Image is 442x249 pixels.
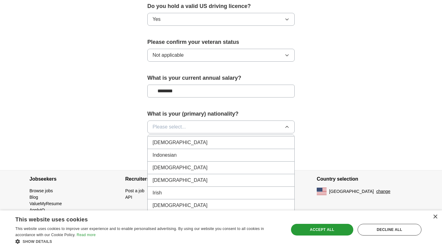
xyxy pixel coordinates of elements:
[153,164,207,171] span: [DEMOGRAPHIC_DATA]
[147,121,295,133] button: Please select...
[29,188,53,193] a: Browse jobs
[77,233,96,237] a: Read more, opens a new window
[376,188,390,195] button: change
[153,52,184,59] span: Not applicable
[15,227,264,237] span: This website uses cookies to improve user experience and to enable personalised advertising. By u...
[147,74,295,82] label: What is your current annual salary?
[153,151,176,159] span: Indonesian
[153,189,162,197] span: Irish
[291,224,353,236] div: Accept all
[317,170,413,188] h4: Country selection
[147,110,295,118] label: What is your (primary) nationality?
[23,239,52,244] span: Show details
[147,38,295,46] label: Please confirm your veteran status
[15,214,266,223] div: This website uses cookies
[153,123,186,131] span: Please select...
[125,188,144,193] a: Post a job
[317,188,327,195] img: US flag
[153,139,207,146] span: [DEMOGRAPHIC_DATA]
[15,238,281,244] div: Show details
[329,188,374,195] span: [GEOGRAPHIC_DATA]
[29,195,38,200] a: Blog
[358,224,421,236] div: Decline all
[147,2,295,10] label: Do you hold a valid US driving licence?
[153,177,207,184] span: [DEMOGRAPHIC_DATA]
[147,49,295,62] button: Not applicable
[153,202,207,209] span: [DEMOGRAPHIC_DATA]
[125,195,132,200] a: API
[433,215,437,219] div: Close
[29,208,45,213] a: ApplyIQ
[29,201,62,206] a: ValueMyResume
[153,16,161,23] span: Yes
[147,13,295,26] button: Yes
